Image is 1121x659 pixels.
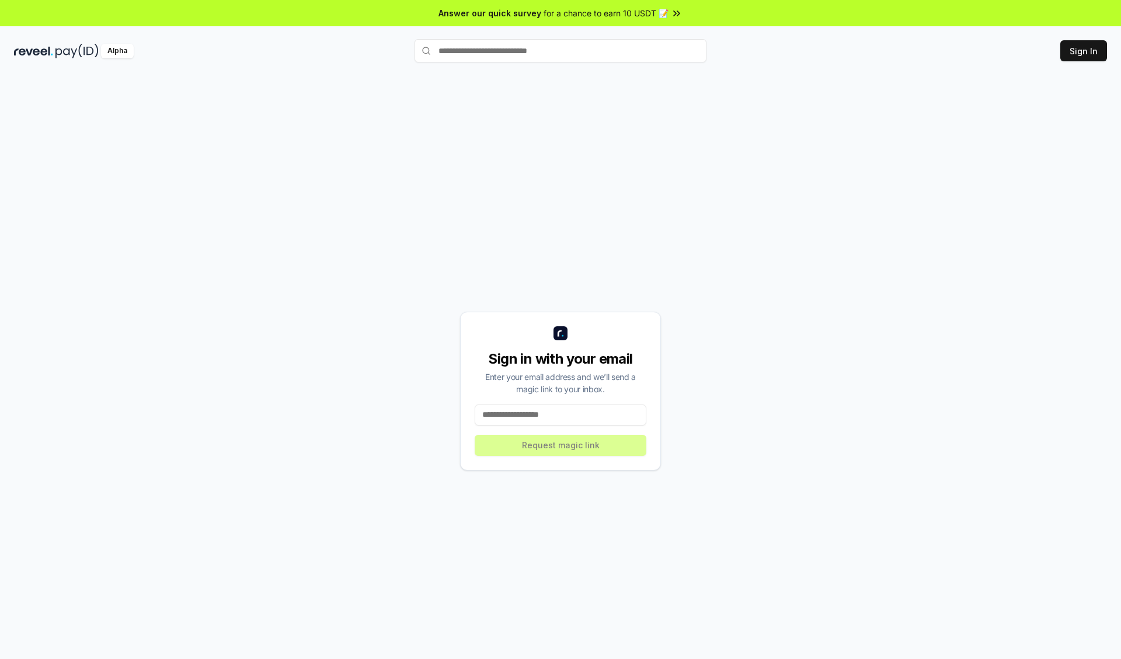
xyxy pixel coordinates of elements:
img: logo_small [553,326,568,340]
div: Enter your email address and we’ll send a magic link to your inbox. [475,371,646,395]
div: Sign in with your email [475,350,646,368]
span: Answer our quick survey [438,7,541,19]
img: reveel_dark [14,44,53,58]
button: Sign In [1060,40,1107,61]
div: Alpha [101,44,134,58]
span: for a chance to earn 10 USDT 📝 [544,7,669,19]
img: pay_id [55,44,99,58]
